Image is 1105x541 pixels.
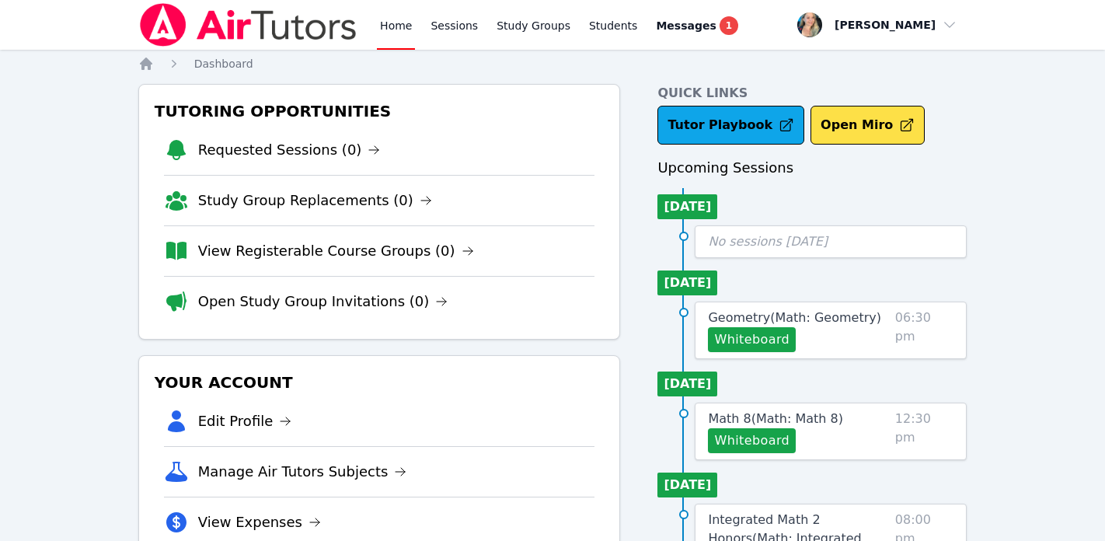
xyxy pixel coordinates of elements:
li: [DATE] [657,270,717,295]
span: Math 8 ( Math: Math 8 ) [708,411,843,426]
span: Geometry ( Math: Geometry ) [708,310,881,325]
h3: Your Account [152,368,608,396]
a: Math 8(Math: Math 8) [708,410,843,428]
a: View Expenses [198,511,321,533]
img: Air Tutors [138,3,358,47]
a: Edit Profile [198,410,292,432]
li: [DATE] [657,194,717,219]
a: Geometry(Math: Geometry) [708,309,881,327]
a: Tutor Playbook [657,106,804,145]
button: Whiteboard [708,428,796,453]
span: 06:30 pm [895,309,953,352]
button: Open Miro [810,106,925,145]
h3: Tutoring Opportunities [152,97,608,125]
li: [DATE] [657,473,717,497]
span: 12:30 pm [895,410,953,453]
span: 1 [720,16,738,35]
a: Study Group Replacements (0) [198,190,432,211]
a: View Registerable Course Groups (0) [198,240,474,262]
li: [DATE] [657,372,717,396]
a: Dashboard [194,56,253,72]
span: Messages [656,18,716,33]
a: Open Study Group Invitations (0) [198,291,448,312]
h3: Upcoming Sessions [657,157,967,179]
h4: Quick Links [657,84,967,103]
a: Manage Air Tutors Subjects [198,461,407,483]
a: Requested Sessions (0) [198,139,381,161]
span: No sessions [DATE] [708,234,828,249]
span: Dashboard [194,58,253,70]
button: Whiteboard [708,327,796,352]
nav: Breadcrumb [138,56,967,72]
